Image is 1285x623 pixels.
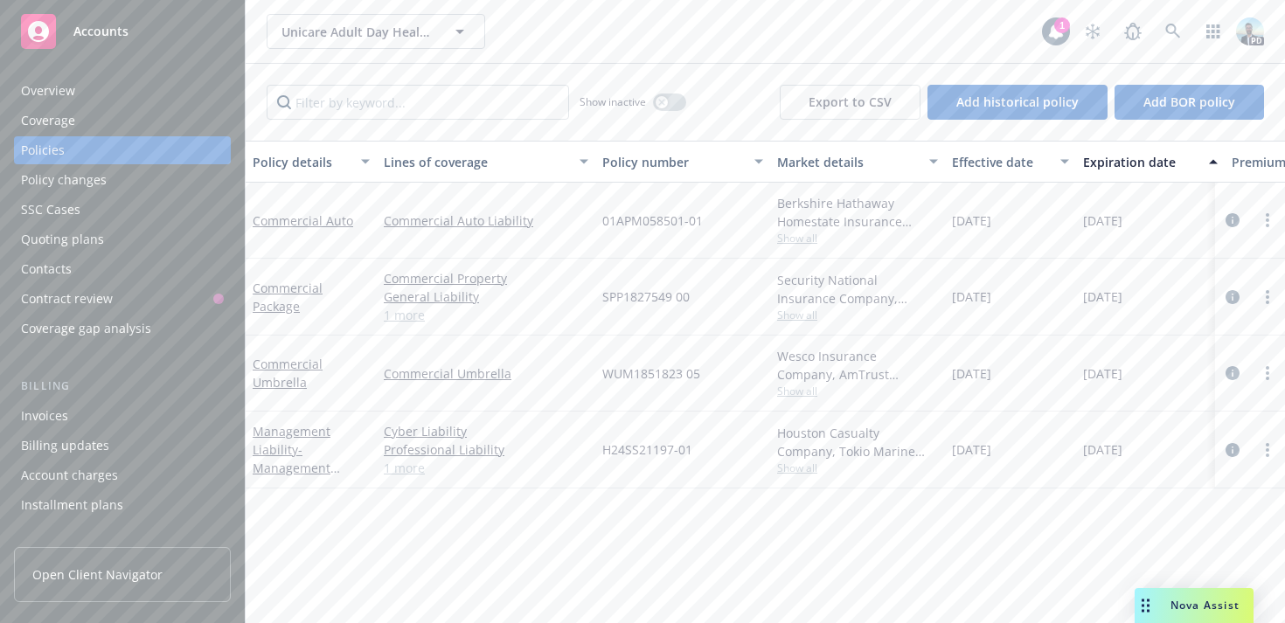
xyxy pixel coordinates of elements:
button: Add historical policy [927,85,1108,120]
span: WUM1851823 05 [602,364,700,383]
a: Search [1156,14,1191,49]
a: circleInformation [1222,440,1243,460]
button: Effective date [945,141,1076,183]
a: Contacts [14,255,231,283]
span: [DATE] [1083,364,1122,383]
a: Stop snowing [1075,14,1110,49]
div: Wesco Insurance Company, AmTrust Financial Services [777,347,938,384]
div: Policy changes [21,166,107,194]
span: Open Client Navigator [32,565,163,584]
a: circleInformation [1222,287,1243,308]
a: more [1257,210,1278,231]
button: Market details [770,141,945,183]
div: Policy details [253,153,351,171]
span: [DATE] [1083,440,1122,459]
a: Coverage gap analysis [14,315,231,343]
a: Report a Bug [1115,14,1150,49]
a: Management Liability [253,423,330,495]
a: Invoices [14,402,231,430]
a: General Liability [384,287,588,306]
span: Show all [777,308,938,322]
div: Billing [14,377,231,395]
a: Installment plans [14,491,231,519]
img: photo [1236,17,1264,45]
div: Contacts [21,255,72,283]
span: SPP1827549 00 [602,287,690,306]
a: 1 more [384,459,588,477]
a: Coverage [14,107,231,135]
span: Add BOR policy [1143,93,1235,110]
a: Overview [14,77,231,105]
a: Commercial Auto [253,212,353,229]
a: circleInformation [1222,363,1243,384]
a: Policies [14,136,231,164]
span: [DATE] [952,440,991,459]
button: Policy number [595,141,770,183]
span: Show inactive [580,94,646,109]
button: Lines of coverage [377,141,595,183]
div: Security National Insurance Company, AmTrust Financial Services [777,271,938,308]
a: more [1257,363,1278,384]
span: Nova Assist [1170,598,1240,613]
a: more [1257,287,1278,308]
a: Account charges [14,461,231,489]
span: Show all [777,384,938,398]
div: Market details [777,153,919,171]
a: Commercial Umbrella [384,364,588,383]
span: [DATE] [952,364,991,383]
span: [DATE] [952,211,991,230]
span: Show all [777,231,938,246]
span: - Management Liability [253,441,340,495]
div: Lines of coverage [384,153,569,171]
span: H24SS21197-01 [602,440,692,459]
a: Contract review [14,285,231,313]
div: Houston Casualty Company, Tokio Marine HCC, RT Specialty Insurance Services, LLC (RSG Specialty, ... [777,424,938,460]
button: Expiration date [1076,141,1225,183]
div: Billing updates [21,432,109,460]
a: Commercial Umbrella [253,356,323,391]
div: Policies [21,136,65,164]
a: Commercial Property [384,269,588,287]
a: Cyber Liability [384,422,588,440]
a: Commercial Auto Liability [384,211,588,230]
div: Quoting plans [21,225,104,253]
div: Drag to move [1135,588,1156,623]
div: Installment plans [21,491,123,519]
div: Policy number [602,153,744,171]
div: Account charges [21,461,118,489]
a: SSC Cases [14,196,231,224]
span: [DATE] [1083,211,1122,230]
a: Billing updates [14,432,231,460]
a: Professional Liability [384,440,588,459]
span: Add historical policy [956,93,1079,110]
a: Accounts [14,7,231,56]
div: Invoices [21,402,68,430]
div: Expiration date [1083,153,1198,171]
span: 01APM058501-01 [602,211,703,230]
button: Nova Assist [1135,588,1254,623]
a: Switch app [1196,14,1231,49]
a: Commercial Package [253,280,323,315]
span: Unicare Adult Day Health Care [281,23,433,41]
div: Overview [21,77,75,105]
div: Coverage gap analysis [21,315,151,343]
a: circleInformation [1222,210,1243,231]
button: Unicare Adult Day Health Care [267,14,485,49]
button: Add BOR policy [1115,85,1264,120]
span: [DATE] [952,287,991,306]
div: 1 [1054,17,1070,33]
div: Berkshire Hathaway Homestate Insurance Company, Berkshire Hathaway Homestate Companies (BHHC) [777,194,938,231]
input: Filter by keyword... [267,85,569,120]
div: Coverage [21,107,75,135]
a: more [1257,440,1278,460]
a: Quoting plans [14,225,231,253]
a: 1 more [384,306,588,324]
div: Effective date [952,153,1050,171]
span: Export to CSV [809,93,892,110]
div: SSC Cases [21,196,80,224]
span: [DATE] [1083,287,1122,306]
button: Policy details [246,141,377,183]
button: Export to CSV [780,85,920,120]
span: Accounts [73,24,128,38]
div: Contract review [21,285,113,313]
